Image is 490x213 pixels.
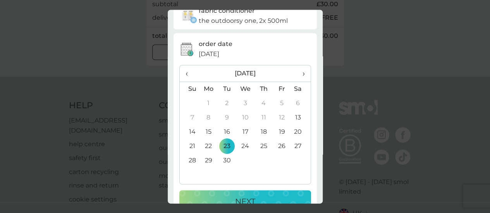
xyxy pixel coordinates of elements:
[273,96,291,111] td: 5
[236,139,254,153] td: 24
[291,125,310,139] td: 20
[180,125,199,139] td: 14
[199,39,232,49] p: order date
[218,139,236,153] td: 23
[218,153,236,168] td: 30
[254,125,273,139] td: 18
[218,111,236,125] td: 9
[199,153,218,168] td: 29
[179,7,197,25] img: fabric conditioner
[218,82,236,97] th: Tu
[291,139,310,153] td: 27
[199,96,218,111] td: 1
[199,65,291,82] th: [DATE]
[218,125,236,139] td: 16
[236,111,254,125] td: 10
[199,6,255,16] p: fabric conditioner
[297,65,304,82] span: ›
[199,139,218,153] td: 22
[180,139,199,153] td: 21
[273,111,291,125] td: 12
[236,125,254,139] td: 17
[236,82,254,97] th: We
[235,195,255,208] p: NEXT
[273,125,291,139] td: 19
[180,82,199,97] th: Su
[180,153,199,168] td: 28
[254,111,273,125] td: 11
[254,82,273,97] th: Th
[199,16,288,26] p: the outdoorsy one, 2x 500ml
[291,96,310,111] td: 6
[180,111,199,125] td: 7
[291,111,310,125] td: 13
[179,190,311,213] button: NEXT
[273,82,291,97] th: Fr
[236,96,254,111] td: 3
[199,125,218,139] td: 15
[186,65,194,82] span: ‹
[254,139,273,153] td: 25
[199,49,219,60] span: [DATE]
[273,139,291,153] td: 26
[291,82,310,97] th: Sa
[218,96,236,111] td: 2
[254,96,273,111] td: 4
[199,111,218,125] td: 8
[199,82,218,97] th: Mo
